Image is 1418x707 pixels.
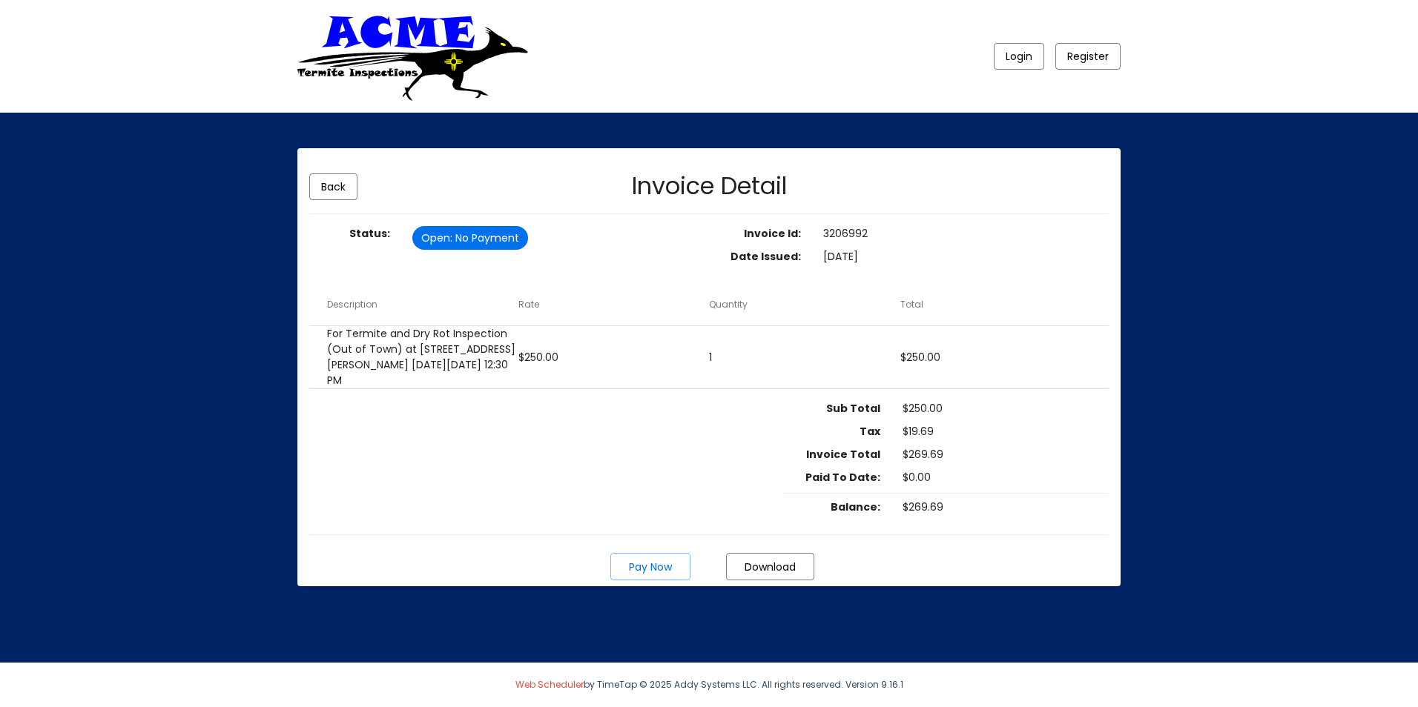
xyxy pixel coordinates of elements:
a: Web Scheduler [515,678,584,691]
button: Change sorting for description [327,298,377,311]
span: For Termite and Dry Rot Inspection (Out of Town) at [STREET_ADDRESS][PERSON_NAME] [DATE][DATE] 12... [327,326,518,388]
button: Print Invoice [726,553,814,580]
strong: Balance: [831,499,880,514]
span: Register [1067,49,1109,64]
button: Change sorting for quantity [709,298,748,311]
button: Go Back [309,173,357,200]
strong: Invoice Total [806,447,880,462]
span: Login [1006,49,1032,64]
span: Pay Now [629,560,672,574]
mat-chip: Open [412,226,528,250]
dd: $269.69 [891,447,1109,464]
button: Change sorting for netAmount [900,298,923,311]
span: $250.00 [900,350,940,365]
dd: $269.69 [891,499,1109,517]
dd: $19.69 [891,424,1109,441]
span: Back [321,179,346,194]
button: Change sorting for rate [518,298,539,311]
div: by TimeTap © 2025 Addy Systems LLC. All rights reserved. Version 9.16.1 [286,663,1132,707]
span: $250.00 [518,350,558,365]
strong: Date Issued: [731,249,801,264]
button: Register [1055,43,1121,70]
strong: Paid To Date: [805,470,880,485]
dd: $250.00 [891,401,1109,418]
span: 1 [709,350,712,365]
dd: $0.00 [891,470,1109,487]
dd: [DATE] [812,249,1121,266]
strong: Tax [860,424,880,439]
span: 3206992 [823,226,868,241]
button: Login [994,43,1044,70]
span: : No Payment [450,230,519,246]
button: Pay Invoice [610,553,690,580]
strong: Status: [349,226,390,241]
h2: Invoice Detail [632,174,787,198]
span: Download [745,560,796,574]
strong: Sub Total [826,401,880,416]
strong: Invoice Id: [744,226,801,241]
